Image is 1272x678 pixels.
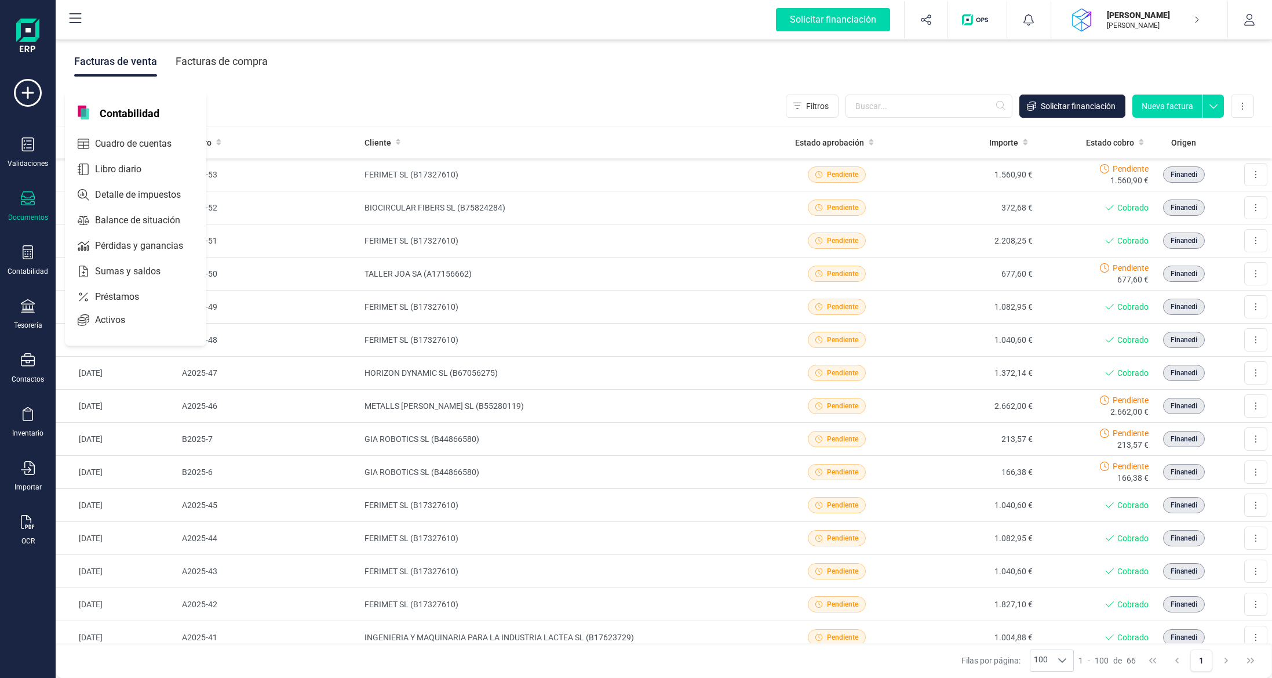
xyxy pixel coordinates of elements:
[827,235,858,246] span: Pendiente
[1107,21,1200,30] p: [PERSON_NAME]
[90,213,201,227] span: Balance de situación
[56,158,177,191] td: [DATE]
[845,95,1012,118] input: Buscar...
[1171,401,1197,411] span: Finanedi
[1171,335,1197,345] span: Finanedi
[1240,650,1262,672] button: Last Page
[1117,367,1149,379] span: Cobrado
[56,191,177,224] td: [DATE]
[16,19,39,56] img: Logo Finanedi
[827,368,858,378] span: Pendiente
[1171,368,1197,378] span: Finanedi
[1132,95,1202,118] button: Nueva factura
[8,267,48,276] div: Contabilidad
[56,224,177,258] td: [DATE]
[1171,599,1197,610] span: Finanedi
[1078,655,1136,666] div: -
[177,224,360,258] td: A2025-51
[56,456,177,489] td: [DATE]
[903,258,1037,291] td: 677,60 €
[1078,655,1083,666] span: 1
[827,632,858,643] span: Pendiente
[903,423,1037,456] td: 213,57 €
[903,224,1037,258] td: 2.208,25 €
[1110,175,1149,186] span: 1.560,90 €
[177,621,360,654] td: A2025-41
[177,423,360,456] td: B2025-7
[1117,499,1149,511] span: Cobrado
[827,335,858,345] span: Pendiente
[177,158,360,191] td: A2025-53
[360,390,770,423] td: METALLS [PERSON_NAME] SL (B55280119)
[177,456,360,489] td: B2025-6
[786,95,839,118] button: Filtros
[827,269,858,279] span: Pendiente
[903,621,1037,654] td: 1.004,88 €
[795,137,864,148] span: Estado aprobación
[1117,599,1149,610] span: Cobrado
[1117,334,1149,346] span: Cobrado
[360,158,770,191] td: FERIMET SL (B17327610)
[1190,650,1212,672] button: Page 1
[177,588,360,621] td: A2025-42
[1113,262,1149,274] span: Pendiente
[90,264,181,278] span: Sumas y saldos
[903,291,1037,324] td: 1.082,95 €
[56,258,177,291] td: [DATE]
[177,191,360,224] td: A2025-52
[1065,1,1213,38] button: DA[PERSON_NAME][PERSON_NAME]
[360,522,770,555] td: FERIMET SL (B17327610)
[90,313,146,327] span: Activos
[762,1,904,38] button: Solicitar financiación
[827,434,858,444] span: Pendiente
[14,321,42,330] div: Tesorería
[177,489,360,522] td: A2025-45
[360,224,770,258] td: FERIMET SL (B17327610)
[1171,632,1197,643] span: Finanedi
[1171,302,1197,312] span: Finanedi
[1095,655,1109,666] span: 100
[1113,461,1149,472] span: Pendiente
[176,46,268,77] div: Facturas de compra
[827,202,858,213] span: Pendiente
[1019,95,1125,118] button: Solicitar financiación
[1171,434,1197,444] span: Finanedi
[12,375,44,384] div: Contactos
[1086,137,1134,148] span: Estado cobro
[93,106,166,119] span: Contabilidad
[90,188,202,202] span: Detalle de impuestos
[14,483,42,492] div: Importar
[1117,632,1149,643] span: Cobrado
[903,588,1037,621] td: 1.827,10 €
[827,500,858,510] span: Pendiente
[827,169,858,180] span: Pendiente
[360,291,770,324] td: FERIMET SL (B17327610)
[827,599,858,610] span: Pendiente
[177,357,360,390] td: A2025-47
[903,324,1037,357] td: 1.040,60 €
[1113,655,1122,666] span: de
[827,533,858,543] span: Pendiente
[1171,566,1197,577] span: Finanedi
[1117,202,1149,213] span: Cobrado
[1171,235,1197,246] span: Finanedi
[56,588,177,621] td: [DATE]
[360,357,770,390] td: HORIZON DYNAMIC SL (B67056275)
[1110,406,1149,418] span: 2.662,00 €
[177,324,360,357] td: A2025-48
[90,239,204,253] span: Pérdidas y ganancias
[1117,439,1149,451] span: 213,57 €
[177,258,360,291] td: A2025-50
[1113,163,1149,175] span: Pendiente
[74,46,157,77] div: Facturas de venta
[177,291,360,324] td: A2025-49
[903,522,1037,555] td: 1.082,95 €
[1113,427,1149,439] span: Pendiente
[1117,472,1149,484] span: 166,38 €
[12,429,43,438] div: Inventario
[1117,274,1149,285] span: 677,60 €
[1171,269,1197,279] span: Finanedi
[8,159,48,168] div: Validaciones
[56,522,177,555] td: [DATE]
[1142,650,1164,672] button: First Page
